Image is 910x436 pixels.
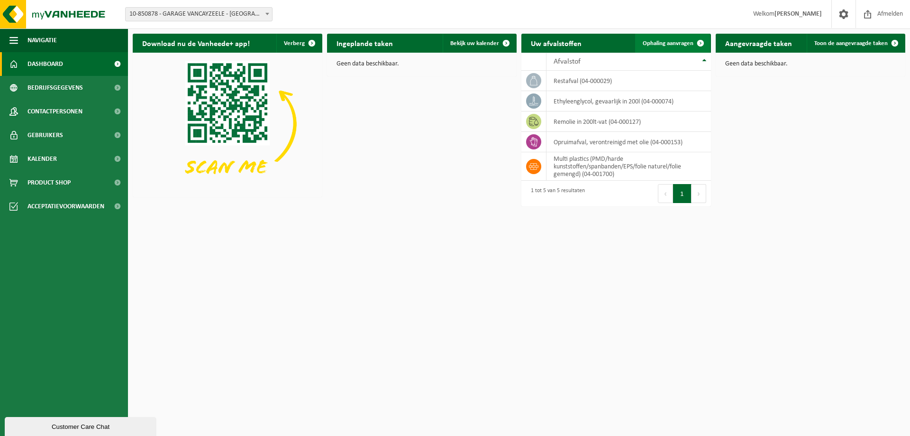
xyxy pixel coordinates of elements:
p: Geen data beschikbaar. [725,61,896,67]
button: 1 [673,184,692,203]
a: Ophaling aanvragen [635,34,710,53]
h2: Ingeplande taken [327,34,402,52]
span: Product Shop [27,171,71,195]
td: ethyleenglycol, gevaarlijk in 200l (04-000074) [546,91,711,111]
h2: Uw afvalstoffen [521,34,591,52]
a: Toon de aangevraagde taken [807,34,904,53]
span: Gebruikers [27,123,63,147]
strong: [PERSON_NAME] [774,10,822,18]
td: restafval (04-000029) [546,71,711,91]
div: 1 tot 5 van 5 resultaten [526,183,585,204]
span: Bedrijfsgegevens [27,76,83,100]
button: Verberg [276,34,321,53]
td: remolie in 200lt-vat (04-000127) [546,111,711,132]
span: Dashboard [27,52,63,76]
span: Verberg [284,40,305,46]
td: multi plastics (PMD/harde kunststoffen/spanbanden/EPS/folie naturel/folie gemengd) (04-001700) [546,152,711,181]
a: Bekijk uw kalender [443,34,516,53]
span: Acceptatievoorwaarden [27,195,104,218]
td: opruimafval, verontreinigd met olie (04-000153) [546,132,711,152]
span: Ophaling aanvragen [643,40,693,46]
span: Kalender [27,147,57,171]
span: Toon de aangevraagde taken [814,40,888,46]
h2: Download nu de Vanheede+ app! [133,34,259,52]
iframe: chat widget [5,415,158,436]
button: Next [692,184,706,203]
img: Download de VHEPlus App [133,53,322,195]
button: Previous [658,184,673,203]
p: Geen data beschikbaar. [337,61,507,67]
span: Navigatie [27,28,57,52]
span: Bekijk uw kalender [450,40,499,46]
span: Afvalstof [554,58,581,65]
h2: Aangevraagde taken [716,34,801,52]
span: 10-850878 - GARAGE VANCAYZEELE - KORTRIJK [126,8,272,21]
span: Contactpersonen [27,100,82,123]
span: 10-850878 - GARAGE VANCAYZEELE - KORTRIJK [125,7,273,21]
